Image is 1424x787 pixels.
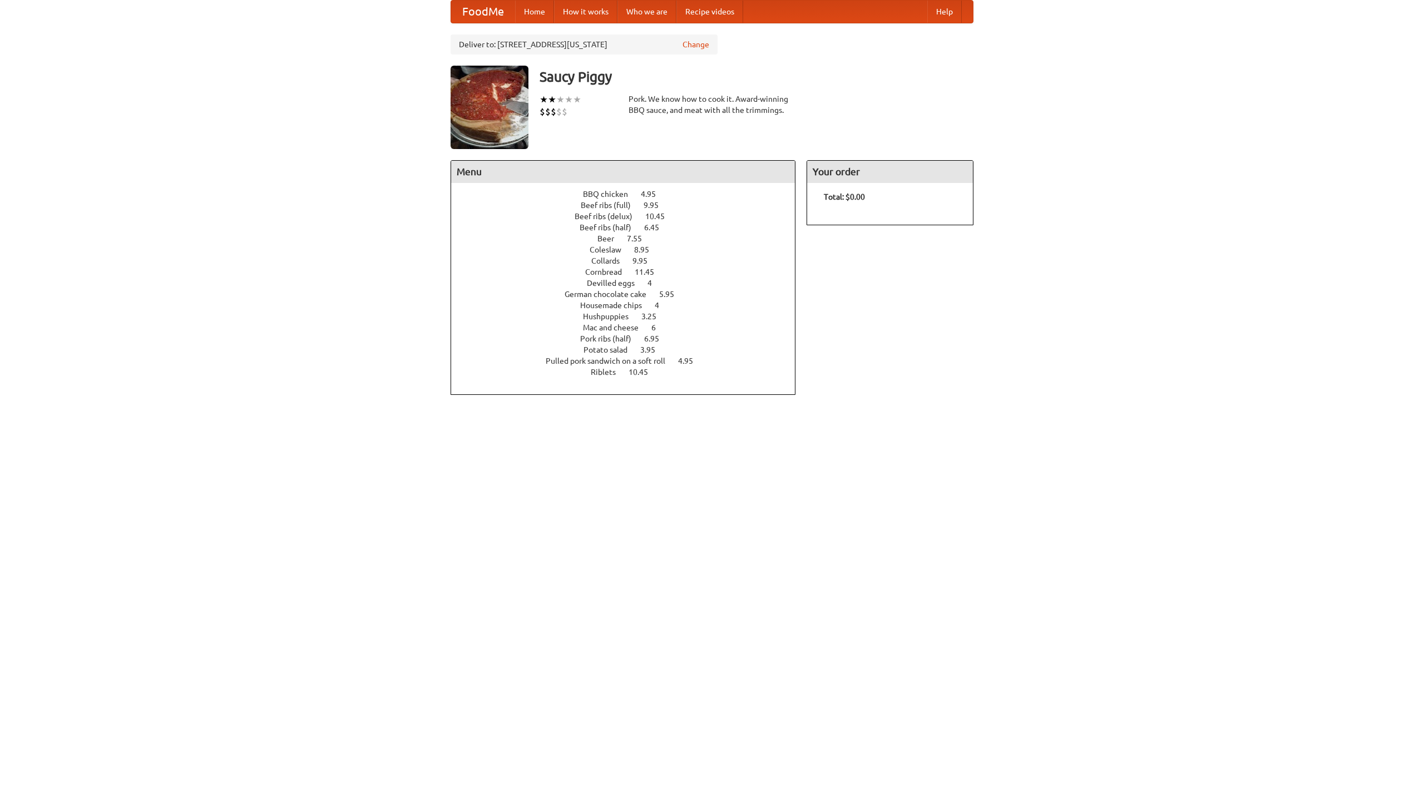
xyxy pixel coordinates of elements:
h3: Saucy Piggy [540,66,973,88]
a: Coleslaw 8.95 [590,245,670,254]
a: Beer 7.55 [597,234,662,243]
span: 6.95 [644,334,670,343]
li: ★ [556,93,565,106]
img: angular.jpg [451,66,528,149]
span: 11.45 [635,268,665,276]
span: 4 [655,301,670,310]
span: Housemade chips [580,301,653,310]
span: Devilled eggs [587,279,646,288]
span: 4 [647,279,663,288]
a: Beef ribs (full) 9.95 [581,201,679,210]
li: ★ [540,93,548,106]
span: Cornbread [585,268,633,276]
b: Total: $0.00 [824,192,865,201]
h4: Menu [451,161,795,183]
span: 9.95 [644,201,670,210]
span: Beef ribs (full) [581,201,642,210]
li: ★ [573,93,581,106]
a: Pork ribs (half) 6.95 [580,334,680,343]
li: $ [562,106,567,118]
li: ★ [548,93,556,106]
span: Pulled pork sandwich on a soft roll [546,357,676,365]
span: 7.55 [627,234,653,243]
div: Deliver to: [STREET_ADDRESS][US_STATE] [451,34,718,55]
a: Recipe videos [676,1,743,23]
span: 9.95 [632,256,659,265]
a: Riblets 10.45 [591,368,669,377]
span: 3.25 [641,312,667,321]
span: Beef ribs (half) [580,223,642,232]
a: FoodMe [451,1,515,23]
span: Beef ribs (delux) [575,212,644,221]
li: $ [540,106,545,118]
a: Cornbread 11.45 [585,268,675,276]
span: German chocolate cake [565,290,657,299]
a: Beef ribs (half) 6.45 [580,223,680,232]
a: German chocolate cake 5.95 [565,290,695,299]
span: Collards [591,256,631,265]
li: $ [556,106,562,118]
span: Mac and cheese [583,323,650,332]
span: Beer [597,234,625,243]
span: BBQ chicken [583,190,639,199]
span: 4.95 [641,190,667,199]
span: 10.45 [645,212,676,221]
span: Riblets [591,368,627,377]
a: Change [683,39,709,50]
div: Pork. We know how to cook it. Award-winning BBQ sauce, and meat with all the trimmings. [629,93,795,116]
span: 3.95 [640,345,666,354]
a: Pulled pork sandwich on a soft roll 4.95 [546,357,714,365]
a: Devilled eggs 4 [587,279,673,288]
span: 4.95 [678,357,704,365]
span: Potato salad [584,345,639,354]
a: Potato salad 3.95 [584,345,676,354]
span: 5.95 [659,290,685,299]
a: Who we are [617,1,676,23]
span: 10.45 [629,368,659,377]
span: 8.95 [634,245,660,254]
a: Help [927,1,962,23]
a: Beef ribs (delux) 10.45 [575,212,685,221]
span: Hushpuppies [583,312,640,321]
a: Hushpuppies 3.25 [583,312,677,321]
a: Mac and cheese 6 [583,323,676,332]
span: 6 [651,323,667,332]
a: How it works [554,1,617,23]
a: Collards 9.95 [591,256,668,265]
span: Coleslaw [590,245,632,254]
span: 6.45 [644,223,670,232]
a: Housemade chips 4 [580,301,680,310]
h4: Your order [807,161,973,183]
span: Pork ribs (half) [580,334,642,343]
li: $ [551,106,556,118]
a: Home [515,1,554,23]
li: $ [545,106,551,118]
a: BBQ chicken 4.95 [583,190,676,199]
li: ★ [565,93,573,106]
